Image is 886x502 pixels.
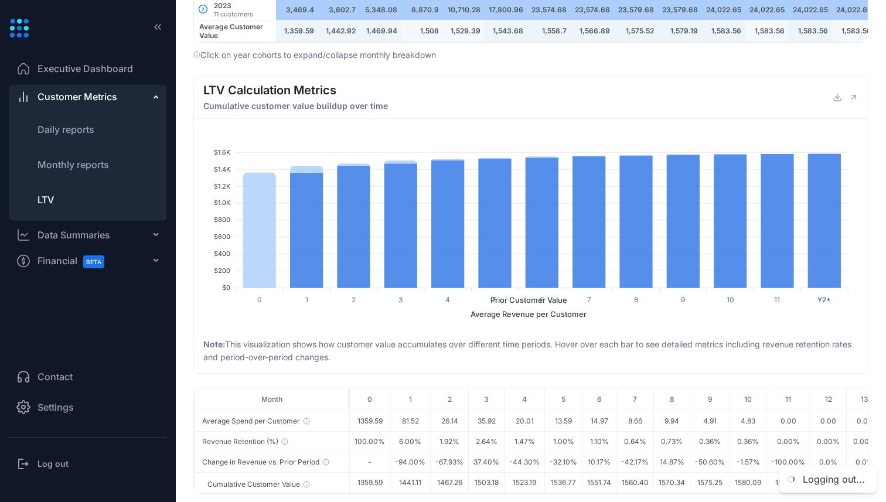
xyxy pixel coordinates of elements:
[735,394,761,405] div: 10
[766,473,810,493] td: 1580.09
[257,295,262,304] tspan: 0
[653,452,690,473] td: 14.87%
[482,295,567,305] span: Prior Customer Value
[214,267,230,275] tspan: $200
[832,21,875,42] td: 1,583.56
[690,473,730,493] td: 1575.25
[390,411,430,432] td: 81.52
[430,411,468,432] td: 26.14
[727,295,734,304] tspan: 10
[730,411,766,432] td: 4.83
[468,452,504,473] td: 37.40%
[38,400,74,414] span: Settings
[690,432,730,452] td: 0.36%
[203,82,336,98] h4: LTV Calculation Metrics
[38,458,69,470] h3: Log out
[540,295,544,304] tspan: 6
[774,295,780,304] tspan: 11
[803,473,865,486] div: Logging out...
[653,473,690,493] td: 1570.34
[390,473,430,493] td: 1441.11
[616,473,653,493] td: 1560.40
[766,432,810,452] td: 0.00%
[349,473,390,493] td: 1359.59
[349,432,390,452] td: 100.00%
[468,432,504,452] td: 2.64%
[690,411,730,432] td: 4.91
[214,182,231,190] tspan: $1.2K
[766,452,810,473] td: -100.00%
[766,411,810,432] td: 0.00
[851,394,878,405] div: 13
[435,394,464,405] div: 2
[214,250,230,258] tspan: $400
[214,165,231,173] tspan: $1.4K
[616,411,653,432] td: 8.66
[582,452,616,473] td: 10.17%
[38,90,117,104] span: Customer Metrics
[276,21,318,42] td: 1,359.59
[810,432,846,452] td: 0.00%
[846,452,882,473] td: 0.0%
[203,100,388,112] span: Cumulative customer value buildup over time
[657,21,701,42] td: 1,579.19
[690,452,730,473] td: -50.60%
[214,216,230,224] tspan: $800
[681,295,685,304] tspan: 9
[846,411,882,432] td: 0.00
[730,473,766,493] td: 1580.09
[810,452,846,473] td: 0.0%
[207,479,300,490] div: Cumulative Customer Value
[504,411,544,432] td: 20.01
[695,394,725,405] div: 9
[38,370,73,384] span: Contact
[616,452,653,473] td: -42.17%
[544,432,582,452] td: 1.00%
[38,124,94,135] span: Daily reports
[214,1,253,10] div: 2023
[349,452,390,473] td: -
[38,248,115,274] span: Financial
[527,21,570,42] td: 1,558.7
[582,411,616,432] td: 14.97
[390,452,430,473] td: -94.00%
[430,473,468,493] td: 1467.26
[468,411,504,432] td: 35.92
[199,22,274,40] div: Average Customer Value
[352,295,356,304] tspan: 2
[473,394,499,405] div: 3
[504,452,544,473] td: -44.30%
[504,432,544,452] td: 1.47%
[587,295,591,304] tspan: 7
[214,10,253,18] div: 11 customers
[570,21,614,42] td: 1,566.89
[214,148,231,156] tspan: $1.6K
[745,21,788,42] td: 1,583.56
[582,432,616,452] td: 1.10%
[509,394,540,405] div: 4
[38,62,133,76] span: Executive Dashboard
[38,228,110,242] div: Data Summaries
[318,21,359,42] td: 1,442.92
[83,255,104,268] span: BETA
[430,432,468,452] td: 1.92%
[484,21,527,42] td: 1,543.68
[653,432,690,452] td: 0.73%
[305,295,308,304] tspan: 1
[398,295,403,304] tspan: 3
[359,21,401,42] td: 1,469.94
[771,394,805,405] div: 11
[544,473,582,493] td: 1536.77
[582,473,616,493] td: 1551.74
[202,457,319,467] div: Change in Revenue vs. Prior Period
[634,295,638,304] tspan: 8
[349,411,390,432] td: 1359.59
[468,473,504,493] td: 1503.18
[462,309,587,319] span: Average Revenue per Customer
[445,295,450,304] tspan: 4
[701,21,745,42] td: 1,583.56
[493,295,497,304] tspan: 5
[395,394,425,405] div: 1
[544,411,582,432] td: 13.59
[214,233,230,241] tspan: $600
